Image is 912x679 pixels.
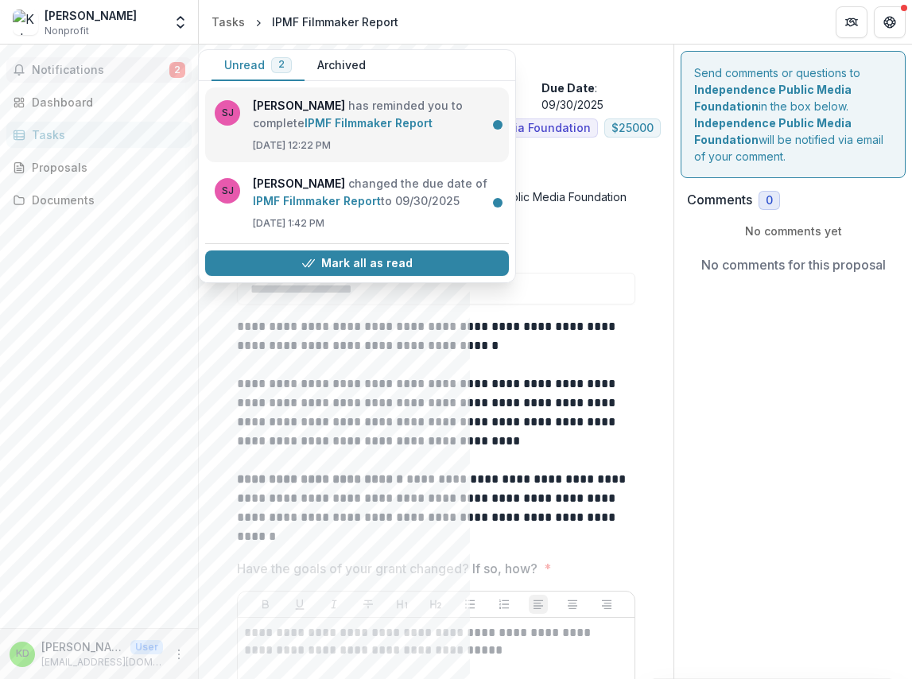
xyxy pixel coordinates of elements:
[597,595,616,614] button: Align Right
[130,640,163,654] p: User
[359,595,378,614] button: Strike
[205,250,509,276] button: Mark all as read
[41,638,124,655] p: [PERSON_NAME]
[6,89,192,115] a: Dashboard
[529,595,548,614] button: Align Left
[278,59,285,70] span: 2
[169,62,185,78] span: 2
[305,116,433,130] a: IPMF Filmmaker Report
[237,559,537,578] p: Have the goals of your grant changed? If so, how?
[205,10,405,33] nav: breadcrumb
[687,192,752,208] h2: Comments
[6,187,192,213] a: Documents
[169,645,188,664] button: More
[393,595,412,614] button: Heading 1
[32,126,179,143] div: Tasks
[253,194,381,208] a: IPMF Filmmaker Report
[256,595,275,614] button: Bold
[687,223,899,239] p: No comments yet
[541,81,595,95] strong: Due Date
[32,159,179,176] div: Proposals
[212,50,305,81] button: Unread
[6,154,192,180] a: Proposals
[41,655,163,669] p: [EMAIL_ADDRESS][DOMAIN_NAME]
[563,595,582,614] button: Align Center
[16,649,29,659] div: Kaloni Davis
[272,14,398,30] div: IPMF Filmmaker Report
[32,64,169,77] span: Notifications
[45,24,89,38] span: Nonprofit
[836,6,867,38] button: Partners
[169,6,192,38] button: Open entity switcher
[766,194,773,208] span: 0
[541,80,661,113] p: : 09/30/2025
[32,192,179,208] div: Documents
[426,595,445,614] button: Heading 2
[32,94,179,111] div: Dashboard
[290,595,309,614] button: Underline
[205,10,251,33] a: Tasks
[212,14,245,30] div: Tasks
[6,122,192,148] a: Tasks
[694,116,852,146] strong: Independence Public Media Foundation
[495,595,514,614] button: Ordered List
[701,255,886,274] p: No comments for this proposal
[694,83,852,113] strong: Independence Public Media Foundation
[6,57,192,83] button: Notifications2
[874,6,906,38] button: Get Help
[253,175,499,210] p: changed the due date of to 09/30/2025
[45,7,137,24] div: [PERSON_NAME]
[253,97,499,132] p: has reminded you to complete
[460,595,479,614] button: Bullet List
[611,122,654,135] span: $ 25000
[324,595,343,614] button: Italicize
[13,10,38,35] img: Kaloni Davis
[305,50,378,81] button: Archived
[681,51,906,178] div: Send comments or questions to in the box below. will be notified via email of your comment.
